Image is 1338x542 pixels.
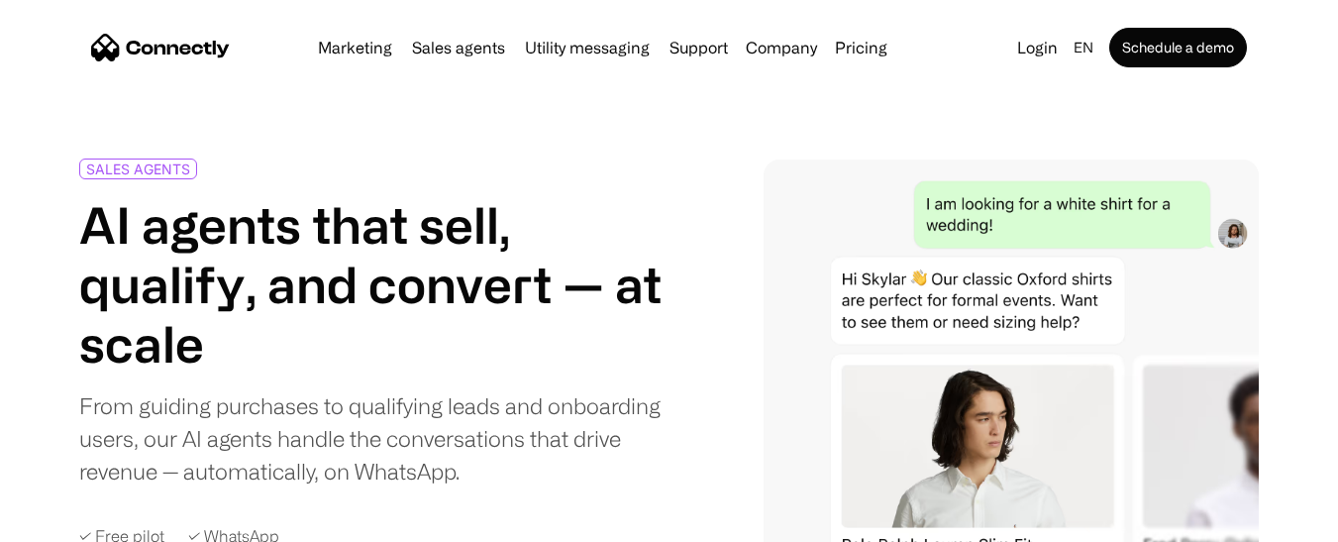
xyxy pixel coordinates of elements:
a: Sales agents [404,40,513,55]
div: Company [740,34,823,61]
h1: AI agents that sell, qualify, and convert — at scale [79,195,662,374]
div: Company [746,34,817,61]
a: home [91,33,230,62]
div: SALES AGENTS [86,162,190,176]
ul: Language list [40,507,119,535]
a: Pricing [827,40,895,55]
div: en [1074,34,1093,61]
a: Login [1009,34,1066,61]
a: Marketing [310,40,400,55]
a: Support [662,40,736,55]
a: Schedule a demo [1109,28,1247,67]
a: Utility messaging [517,40,658,55]
div: en [1066,34,1105,61]
aside: Language selected: English [20,505,119,535]
div: From guiding purchases to qualifying leads and onboarding users, our AI agents handle the convers... [79,389,662,488]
